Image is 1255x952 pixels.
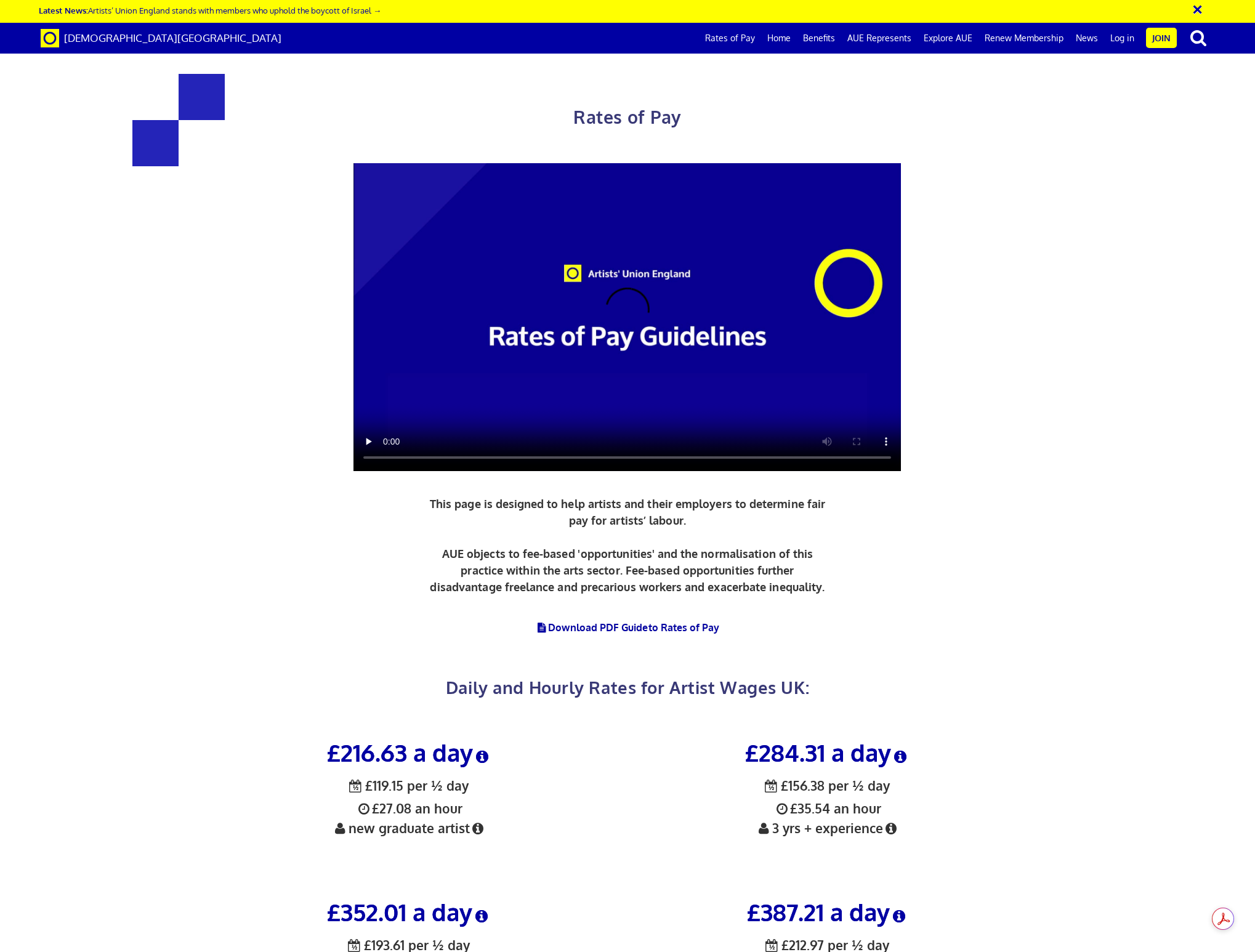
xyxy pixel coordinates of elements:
[841,23,918,54] a: AUE Represents
[349,777,469,794] span: £119.15 per ½ day
[209,899,609,925] h3: £352.01 a day
[627,740,1027,765] h3: £284.31 a day
[353,773,358,801] span: ½
[39,5,381,15] a: Latest News:Artists’ Union England stands with members who uphold the boycott of Israel →
[31,23,291,54] a: Brand [DEMOGRAPHIC_DATA][GEOGRAPHIC_DATA]
[1104,23,1140,54] a: Log in
[39,5,88,15] strong: Latest News:
[573,106,681,128] span: Rates of Pay
[699,23,761,54] a: Rates of Pay
[1070,23,1104,54] a: News
[627,899,1027,925] h3: £387.21 a day
[209,740,609,765] h3: £216.63 a day
[1146,28,1177,48] a: Join
[427,496,829,595] p: This page is designed to help artists and their employers to determine fair pay for artists’ labo...
[332,777,486,836] span: £27.08 an hour new graduate artist
[761,23,797,54] a: Home
[979,23,1070,54] a: Renew Membership
[1179,25,1217,50] button: search
[64,31,281,44] span: [DEMOGRAPHIC_DATA][GEOGRAPHIC_DATA]
[769,773,774,801] span: ½
[536,621,720,634] a: Download PDF Guideto Rates of Pay
[797,23,841,54] a: Benefits
[446,677,809,698] span: Daily and Hourly Rates for Artist Wages UK:
[756,777,900,836] span: £35.54 an hour 3 yrs + experience
[648,621,720,634] span: to Rates of Pay
[918,23,979,54] a: Explore AUE
[765,777,890,794] span: £156.38 per ½ day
